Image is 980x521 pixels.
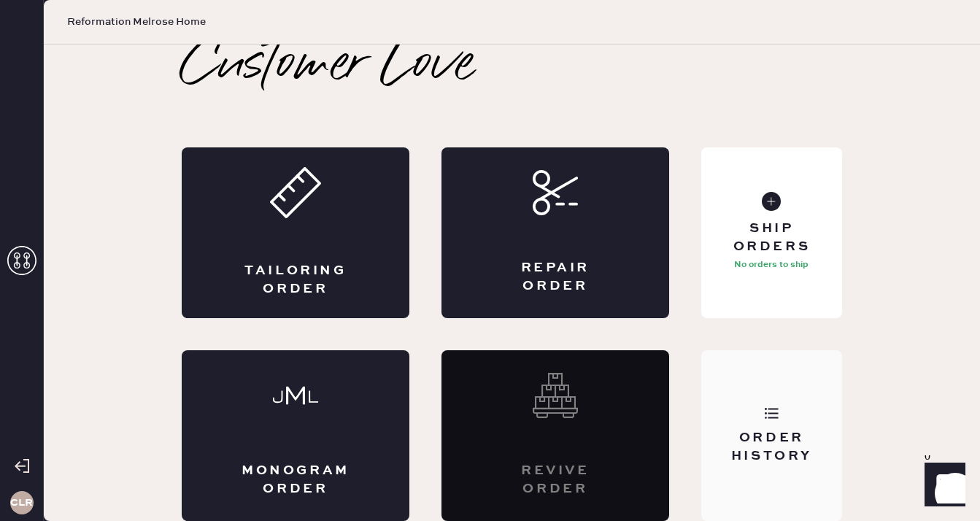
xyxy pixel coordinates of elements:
h3: CLR [10,498,33,508]
div: Order History [713,429,830,466]
iframe: Front Chat [911,455,973,518]
span: Reformation Melrose Home [67,15,206,29]
div: Monogram Order [240,462,351,498]
div: Revive order [500,462,611,498]
div: Ship Orders [713,220,830,256]
div: Repair Order [500,259,611,296]
div: Tailoring Order [240,262,351,298]
p: No orders to ship [734,256,809,274]
h2: Customer Love [182,36,474,95]
div: Interested? Contact us at care@hemster.co [441,350,669,521]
